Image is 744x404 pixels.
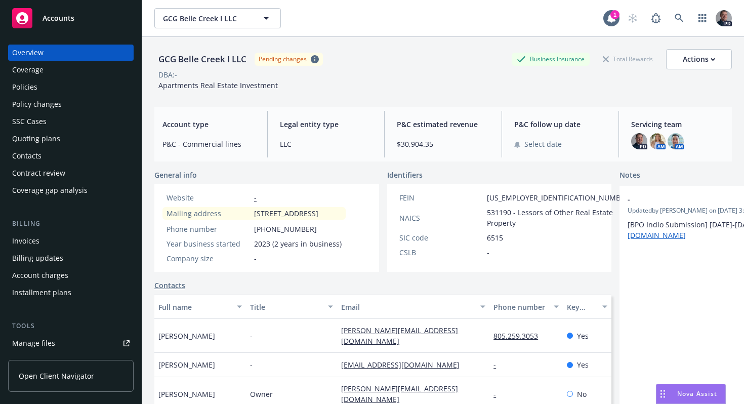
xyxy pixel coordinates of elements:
a: Manage files [8,335,134,351]
a: Report a Bug [646,8,666,28]
a: Coverage [8,62,134,78]
button: GCG Belle Creek I LLC [154,8,281,28]
span: P&C follow up date [514,119,607,130]
span: - [254,253,257,264]
div: Pending changes [259,55,307,63]
a: Coverage gap analysis [8,182,134,198]
span: No [577,389,587,399]
a: Quoting plans [8,131,134,147]
div: Business Insurance [512,53,590,65]
a: Accounts [8,4,134,32]
span: [PERSON_NAME] [158,359,215,370]
a: SSC Cases [8,113,134,130]
span: Nova Assist [677,389,717,398]
span: General info [154,170,197,180]
button: Key contact [563,295,611,319]
div: Mailing address [167,208,250,219]
div: Overview [12,45,44,61]
div: Installment plans [12,285,71,301]
div: Tools [8,321,134,331]
span: Account type [162,119,255,130]
img: photo [649,133,666,149]
a: [EMAIL_ADDRESS][DOMAIN_NAME] [341,360,468,370]
span: GCG Belle Creek I LLC [163,13,251,24]
span: P&C - Commercial lines [162,139,255,149]
a: - [493,389,504,399]
div: Company size [167,253,250,264]
div: Drag to move [656,384,669,403]
a: Installment plans [8,285,134,301]
span: [US_EMPLOYER_IDENTIFICATION_NUMBER] [487,192,632,203]
span: Owner [250,389,273,399]
div: Full name [158,302,231,312]
span: 2023 (2 years in business) [254,238,342,249]
div: SIC code [399,232,483,243]
div: FEIN [399,192,483,203]
div: Quoting plans [12,131,60,147]
a: Contacts [8,148,134,164]
a: [PERSON_NAME][EMAIL_ADDRESS][DOMAIN_NAME] [341,326,458,346]
div: Contacts [12,148,42,164]
span: Accounts [43,14,74,22]
button: Email [337,295,489,319]
div: Contract review [12,165,65,181]
a: 805.259.3053 [493,331,546,341]
span: 531190 - Lessors of Other Real Estate Property [487,207,632,228]
img: photo [631,133,647,149]
span: [STREET_ADDRESS] [254,208,318,219]
div: Actions [683,50,715,69]
a: - [493,360,504,370]
span: Apartments Real Estate Investment [158,80,278,90]
span: P&C estimated revenue [397,119,489,130]
div: Coverage [12,62,44,78]
div: Invoices [12,233,39,249]
span: [PERSON_NAME] [158,331,215,341]
span: Open Client Navigator [19,371,94,381]
div: Policy changes [12,96,62,112]
a: - [254,193,257,203]
div: 1 [610,10,619,19]
span: [PERSON_NAME] [158,389,215,399]
a: Search [669,8,689,28]
button: Full name [154,295,246,319]
div: NAICS [399,213,483,223]
div: Year business started [167,238,250,249]
button: Title [246,295,338,319]
a: Overview [8,45,134,61]
button: Nova Assist [656,384,726,404]
div: Billing updates [12,250,63,266]
span: 6515 [487,232,503,243]
span: $30,904.35 [397,139,489,149]
a: Policy changes [8,96,134,112]
div: Key contact [567,302,596,312]
a: Invoices [8,233,134,249]
div: Phone number [167,224,250,234]
div: SSC Cases [12,113,47,130]
span: Select date [524,139,562,149]
div: Email [341,302,474,312]
div: Account charges [12,267,68,284]
span: - [250,359,253,370]
span: Servicing team [631,119,724,130]
img: photo [716,10,732,26]
div: DBA: - [158,69,177,80]
div: Manage files [12,335,55,351]
span: Yes [577,331,589,341]
span: Notes [619,170,640,182]
div: GCG Belle Creek I LLC [154,53,251,66]
span: Identifiers [387,170,423,180]
span: [PHONE_NUMBER] [254,224,317,234]
span: - [487,247,489,258]
span: Pending changes [255,53,323,65]
a: [PERSON_NAME][EMAIL_ADDRESS][DOMAIN_NAME] [341,384,458,404]
span: - [250,331,253,341]
a: Start snowing [623,8,643,28]
div: Coverage gap analysis [12,182,88,198]
span: Legal entity type [280,119,373,130]
span: LLC [280,139,373,149]
div: Phone number [493,302,547,312]
div: Billing [8,219,134,229]
span: Yes [577,359,589,370]
div: Title [250,302,322,312]
button: Actions [666,49,732,69]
